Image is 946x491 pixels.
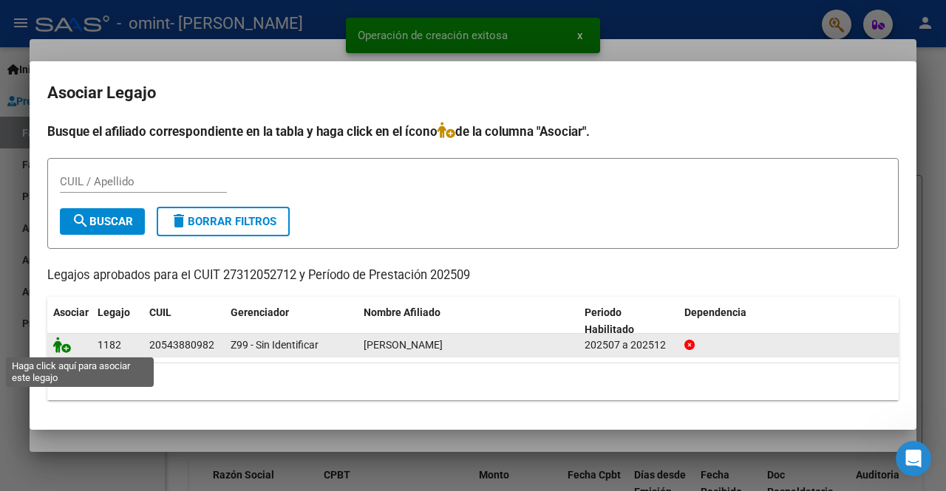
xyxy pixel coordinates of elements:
datatable-header-cell: Periodo Habilitado [579,297,678,346]
div: 20543880982 [149,337,214,354]
button: Buscar [60,208,145,235]
span: Buscar [72,215,133,228]
span: Dependencia [684,306,746,318]
datatable-header-cell: CUIL [143,297,225,346]
span: Asociar [53,306,89,318]
iframe: Intercom live chat [896,441,931,476]
datatable-header-cell: Asociar [47,297,92,346]
datatable-header-cell: Nombre Afiliado [358,297,579,346]
p: Legajos aprobados para el CUIT 27312052712 y Período de Prestación 202509 [47,267,899,285]
span: 1182 [98,339,121,351]
mat-icon: delete [170,212,188,230]
datatable-header-cell: Dependencia [678,297,899,346]
h2: Asociar Legajo [47,79,899,107]
div: 202507 a 202512 [585,337,673,354]
span: Legajo [98,306,130,318]
div: 1 registros [47,363,899,400]
mat-icon: search [72,212,89,230]
span: Borrar Filtros [170,215,276,228]
button: Borrar Filtros [157,207,290,236]
h4: Busque el afiliado correspondiente en la tabla y haga click en el ícono de la columna "Asociar". [47,122,899,141]
datatable-header-cell: Gerenciador [225,297,358,346]
datatable-header-cell: Legajo [92,297,143,346]
span: Gerenciador [231,306,289,318]
span: Z99 - Sin Identificar [231,339,319,351]
span: Periodo Habilitado [585,306,634,335]
span: CUIL [149,306,171,318]
span: TOPPINO LUCA [364,339,443,351]
span: Nombre Afiliado [364,306,440,318]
